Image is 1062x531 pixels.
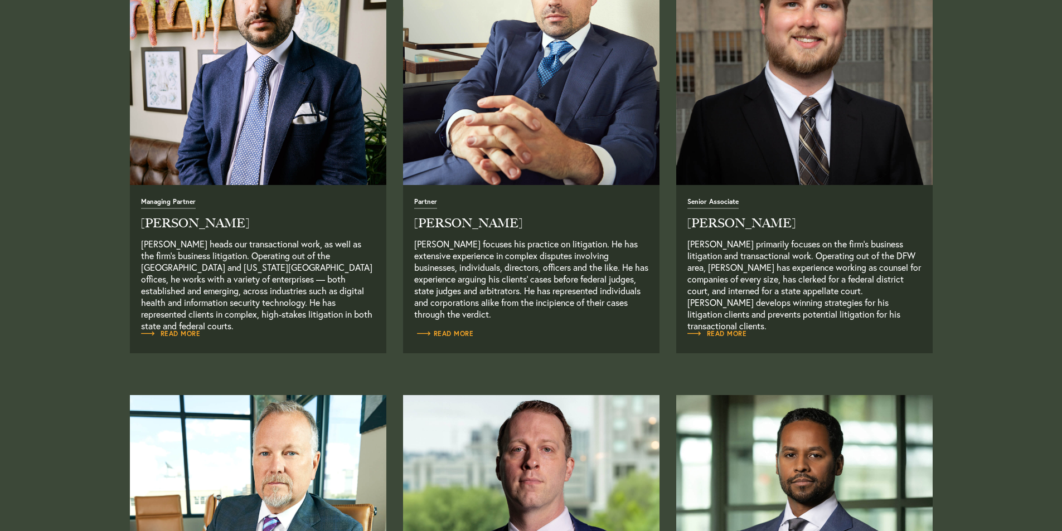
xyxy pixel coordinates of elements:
p: [PERSON_NAME] focuses his practice on litigation. He has extensive experience in complex disputes... [414,238,648,320]
a: Read Full Bio [687,328,747,339]
a: Read Full Bio [141,197,375,320]
a: Read Full Bio [687,197,922,320]
a: Read Full Bio [414,197,648,320]
h2: [PERSON_NAME] [141,217,375,230]
span: Read More [687,330,747,337]
h2: [PERSON_NAME] [687,217,922,230]
span: Managing Partner [141,198,196,209]
span: Partner [414,198,437,209]
a: Read Full Bio [141,328,201,339]
p: [PERSON_NAME] primarily focuses on the firm’s business litigation and transactional work. Operati... [687,238,922,320]
h2: [PERSON_NAME] [414,217,648,230]
p: [PERSON_NAME] heads our transactional work, as well as the firm’s business litigation. Operating ... [141,238,375,320]
span: Read More [141,330,201,337]
span: Read More [414,330,474,337]
span: Senior Associate [687,198,739,209]
a: Read Full Bio [414,328,474,339]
